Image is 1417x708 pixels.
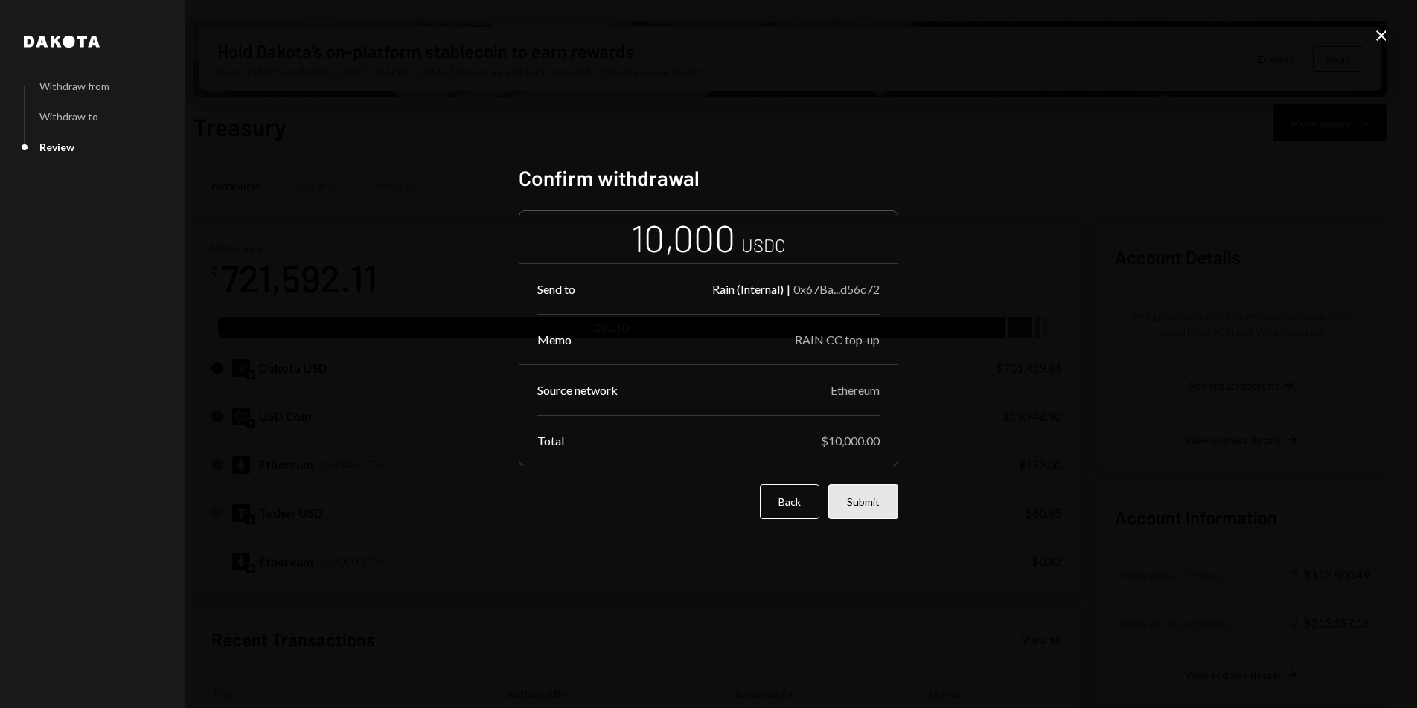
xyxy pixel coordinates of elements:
div: $10,000.00 [821,434,880,448]
div: Ethereum [831,383,880,397]
div: 10,000 [631,214,735,261]
div: RAIN CC top-up [795,332,880,347]
button: Submit [828,484,898,519]
h2: Confirm withdrawal [519,164,898,193]
div: 0x67Ba...d56c72 [793,282,880,296]
div: Total [537,434,564,448]
div: Withdraw from [39,80,109,92]
div: USDC [741,233,786,257]
div: Rain (Internal) [712,282,784,296]
div: Send to [537,282,575,296]
div: Memo [537,332,572,347]
div: Review [39,141,74,153]
button: Back [760,484,819,519]
div: Withdraw to [39,110,98,123]
div: Source network [537,383,618,397]
div: | [787,282,790,296]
